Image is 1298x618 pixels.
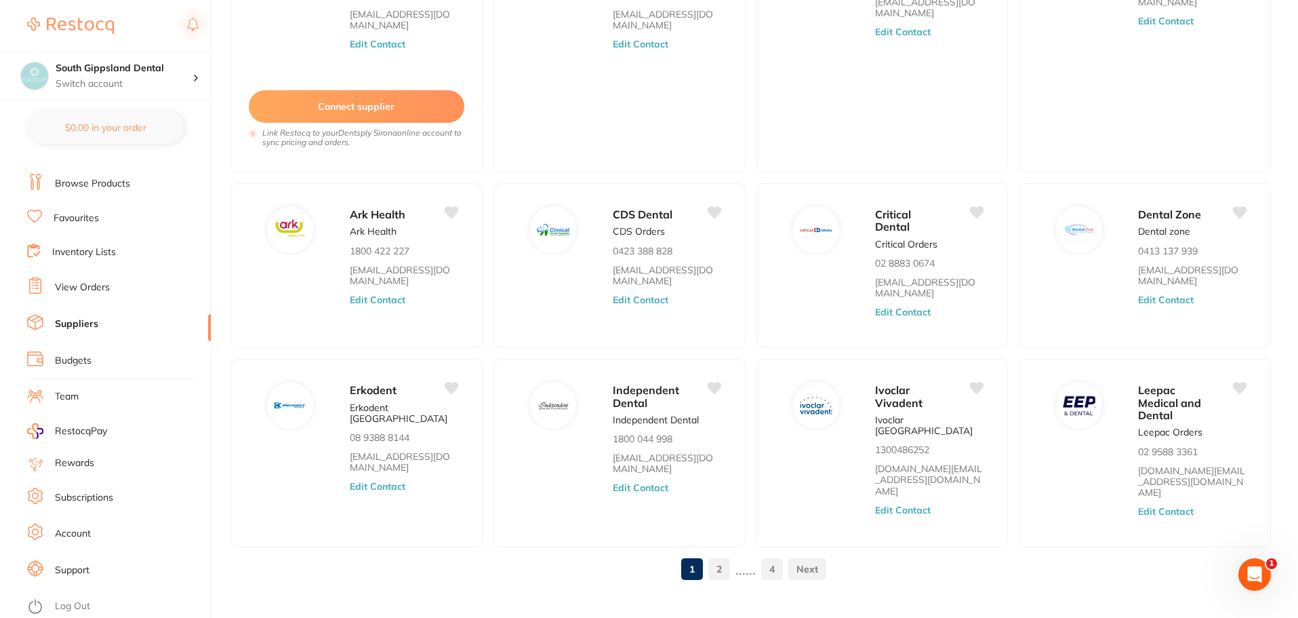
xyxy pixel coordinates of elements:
[1138,246,1198,256] p: 0413 137 939
[1238,558,1271,591] iframe: Intercom live chat
[613,9,721,31] a: [EMAIL_ADDRESS][DOMAIN_NAME]
[875,463,983,496] a: [DOMAIN_NAME][EMAIL_ADDRESS][DOMAIN_NAME]
[55,317,98,331] a: Suppliers
[613,226,665,237] p: CDS Orders
[613,383,679,409] span: Independent Dental
[613,414,699,425] p: Independent Dental
[537,214,569,246] img: CDS Dental
[613,482,668,493] button: Edit Contact
[21,62,48,90] img: South Gippsland Dental
[350,208,405,221] span: Ark Health
[56,77,192,91] p: Switch account
[875,258,935,269] p: 02 8883 0674
[55,564,89,577] a: Support
[681,556,703,583] a: 1
[613,452,721,474] a: [EMAIL_ADDRESS][DOMAIN_NAME]
[875,383,922,409] span: Ivoclar Vivadent
[1138,465,1246,498] a: [DOMAIN_NAME][EMAIL_ADDRESS][DOMAIN_NAME]
[350,402,458,424] p: Erkodent [GEOGRAPHIC_DATA]
[54,212,99,225] a: Favourites
[613,39,668,50] button: Edit Contact
[1138,294,1194,305] button: Edit Contact
[613,433,672,444] p: 1800 044 998
[875,444,929,455] p: 1300486252
[55,177,130,191] a: Browse Products
[1138,506,1194,517] button: Edit Contact
[27,111,184,144] button: $0.00 in your order
[350,481,405,492] button: Edit Contact
[55,491,113,505] a: Subscriptions
[350,265,458,286] a: [EMAIL_ADDRESS][DOMAIN_NAME]
[27,18,114,34] img: Restocq Logo
[537,389,569,422] img: Independent Dental
[875,307,931,317] button: Edit Contact
[800,214,832,246] img: Critical Dental
[613,208,672,221] span: CDS Dental
[1138,16,1194,26] button: Edit Contact
[875,505,931,516] button: Edit Contact
[1138,265,1246,286] a: [EMAIL_ADDRESS][DOMAIN_NAME]
[1266,558,1277,569] span: 1
[350,9,458,31] a: [EMAIL_ADDRESS][DOMAIN_NAME]
[1138,383,1201,422] span: Leepac Medical and Dental
[761,556,783,583] a: 4
[613,246,672,256] p: 0423 388 828
[350,226,397,237] p: Ark Health
[875,277,983,298] a: [EMAIL_ADDRESS][DOMAIN_NAME]
[55,390,79,404] a: Team
[708,556,730,583] a: 2
[27,423,43,439] img: RestocqPay
[613,294,668,305] button: Edit Contact
[875,414,983,436] p: Ivoclar [GEOGRAPHIC_DATA]
[275,214,307,246] img: Ark Health
[350,383,397,397] span: Erkodent
[1063,214,1095,246] img: Dental Zone
[613,265,721,286] a: [EMAIL_ADDRESS][DOMAIN_NAME]
[55,425,107,438] span: RestocqPay
[55,600,90,613] a: Log Out
[350,39,405,50] button: Edit Contact
[275,389,307,422] img: Erkodent
[27,423,107,439] a: RestocqPay
[1063,389,1095,422] img: Leepac Medical and Dental
[350,246,409,256] p: 1800 422 227
[27,10,114,41] a: Restocq Logo
[350,294,405,305] button: Edit Contact
[735,562,756,577] p: ......
[1138,427,1202,438] p: Leepac Orders
[1138,226,1190,237] p: Dental zone
[1138,446,1198,457] p: 02 9588 3361
[55,281,110,294] a: View Orders
[52,246,116,259] a: Inventory Lists
[55,527,91,541] a: Account
[27,596,207,618] button: Log Out
[249,90,464,123] button: Connect supplier
[55,354,92,368] a: Budgets
[262,128,464,147] i: Link Restocq to your Dentsply Sirona online account to sync pricing and orders.
[875,239,937,250] p: Critical Orders
[350,451,458,473] a: [EMAIL_ADDRESS][DOMAIN_NAME]
[875,26,931,37] button: Edit Contact
[350,432,409,443] p: 08 9388 8144
[875,208,911,233] span: Critical Dental
[56,62,192,75] h4: South Gippsland Dental
[55,457,94,470] a: Rewards
[800,389,832,422] img: Ivoclar Vivadent
[1138,208,1201,221] span: Dental Zone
